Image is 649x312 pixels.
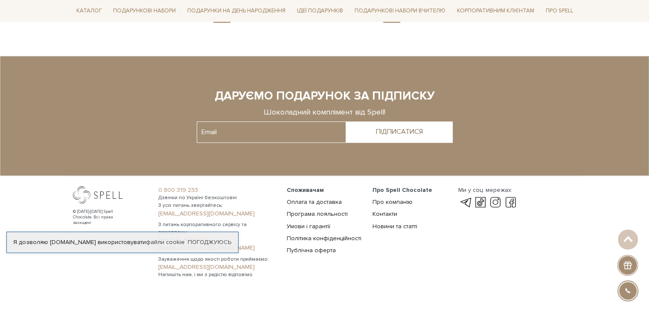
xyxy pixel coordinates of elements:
a: Ідеї подарунків [294,4,346,18]
a: Каталог [73,4,105,18]
a: Контакти [373,210,397,218]
a: 0 800 319 233 [158,186,276,194]
div: Я дозволяю [DOMAIN_NAME] використовувати [7,238,238,246]
a: telegram [458,197,472,208]
div: Ми у соц. мережах: [458,186,518,194]
span: З усіх питань звертайтесь: [158,202,276,209]
a: Погоджуюсь [188,238,231,246]
a: facebook [503,197,518,208]
span: Напишіть нам, і ми з радістю відповімо [158,271,276,279]
a: Політика конфіденційності [287,235,361,242]
a: Оплата та доставка [287,198,342,206]
a: Подарункові набори Вчителю [351,3,449,18]
a: Подарунки на День народження [184,4,289,18]
div: © [DATE]-[DATE] Spell Chocolate. Всі права захищені [73,209,131,226]
a: Про компанію [373,198,413,206]
a: Корпоративним клієнтам [454,4,538,18]
span: Про Spell Chocolate [373,186,432,194]
a: [EMAIL_ADDRESS][DOMAIN_NAME] [158,263,276,271]
a: файли cookie [146,238,185,246]
span: Дзвінки по Україні безкоштовні [158,194,276,202]
span: З питань корпоративного сервісу та замовлень: [158,221,276,236]
span: Зауваження щодо якості роботи приймаємо: [158,256,276,263]
a: Програма лояльності [287,210,348,218]
a: instagram [488,197,503,208]
a: Умови і гарантії [287,223,330,230]
a: Новини та статті [373,223,417,230]
a: Публічна оферта [287,247,336,254]
a: tik-tok [473,197,488,208]
a: Подарункові набори [110,4,179,18]
a: [EMAIL_ADDRESS][DOMAIN_NAME] [158,210,276,218]
a: Про Spell [542,4,576,18]
span: Споживачам [287,186,324,194]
